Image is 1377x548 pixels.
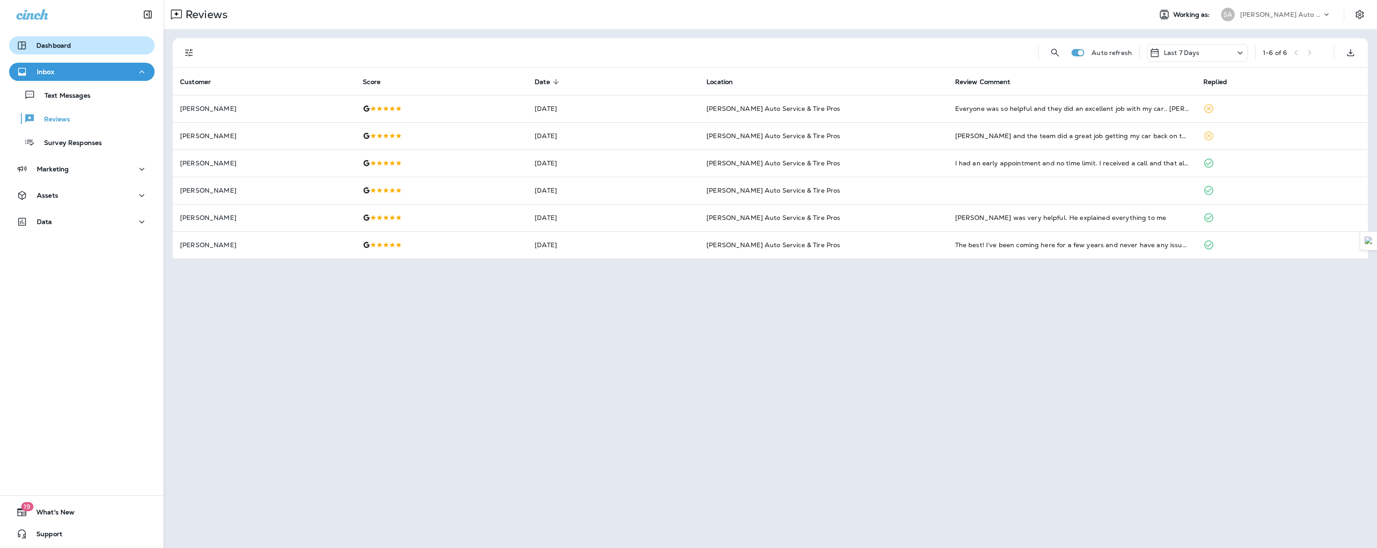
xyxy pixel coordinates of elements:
[955,213,1189,222] div: Luis Flores was very helpful. He explained everything to me
[9,63,155,81] button: Inbox
[35,92,90,100] p: Text Messages
[1203,78,1239,86] span: Replied
[9,213,155,231] button: Data
[35,139,102,148] p: Survey Responses
[706,241,840,249] span: [PERSON_NAME] Auto Service & Tire Pros
[1046,44,1064,62] button: Search Reviews
[706,78,745,86] span: Location
[363,78,381,86] span: Score
[955,240,1189,249] div: The best! I’ve been coming here for a few years and never have any issues. Super friendly and ver...
[1203,78,1227,86] span: Replied
[1240,11,1322,18] p: [PERSON_NAME] Auto Service & Tire Pros
[37,192,58,199] p: Assets
[363,78,392,86] span: Score
[37,165,69,173] p: Marketing
[955,78,1011,86] span: Review Comment
[9,109,155,128] button: Reviews
[706,186,840,194] span: [PERSON_NAME] Auto Service & Tire Pros
[180,78,211,86] span: Customer
[955,78,1022,86] span: Review Comment
[1365,237,1373,245] img: Detect Auto
[27,508,75,519] span: What's New
[180,132,348,139] p: [PERSON_NAME]
[955,131,1189,140] div: Rick and the team did a great job getting my car back on the road.
[180,44,198,62] button: Filters
[706,132,840,140] span: [PERSON_NAME] Auto Service & Tire Pros
[9,186,155,204] button: Assets
[527,204,699,231] td: [DATE]
[1173,11,1212,19] span: Working as:
[180,105,348,112] p: [PERSON_NAME]
[36,42,71,49] p: Dashboard
[27,530,62,541] span: Support
[182,8,228,21] p: Reviews
[180,159,348,167] p: [PERSON_NAME]
[527,177,699,204] td: [DATE]
[21,502,33,511] span: 19
[9,525,155,543] button: Support
[535,78,562,86] span: Date
[180,214,348,221] p: [PERSON_NAME]
[35,115,70,124] p: Reviews
[706,78,733,86] span: Location
[9,85,155,105] button: Text Messages
[9,36,155,55] button: Dashboard
[9,160,155,178] button: Marketing
[706,105,840,113] span: [PERSON_NAME] Auto Service & Tire Pros
[706,214,840,222] span: [PERSON_NAME] Auto Service & Tire Pros
[9,503,155,521] button: 19What's New
[1092,49,1132,56] p: Auto refresh
[9,133,155,152] button: Survey Responses
[527,149,699,177] td: [DATE]
[527,122,699,149] td: [DATE]
[1352,6,1368,23] button: Settings
[527,95,699,122] td: [DATE]
[1342,44,1360,62] button: Export as CSV
[706,159,840,167] span: [PERSON_NAME] Auto Service & Tire Pros
[37,68,54,75] p: Inbox
[1164,49,1200,56] p: Last 7 Days
[180,241,348,249] p: [PERSON_NAME]
[37,218,52,225] p: Data
[535,78,550,86] span: Date
[180,187,348,194] p: [PERSON_NAME]
[180,78,223,86] span: Customer
[527,231,699,259] td: [DATE]
[1221,8,1235,21] div: SA
[135,5,160,24] button: Collapse Sidebar
[955,104,1189,113] div: Everyone was so helpful and they did an excellent job with my car.. Luis was extremely helpful an...
[1263,49,1287,56] div: 1 - 6 of 6
[955,159,1189,168] div: I had an early appointment and no time limit. I received a call and that all changed. I told them...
